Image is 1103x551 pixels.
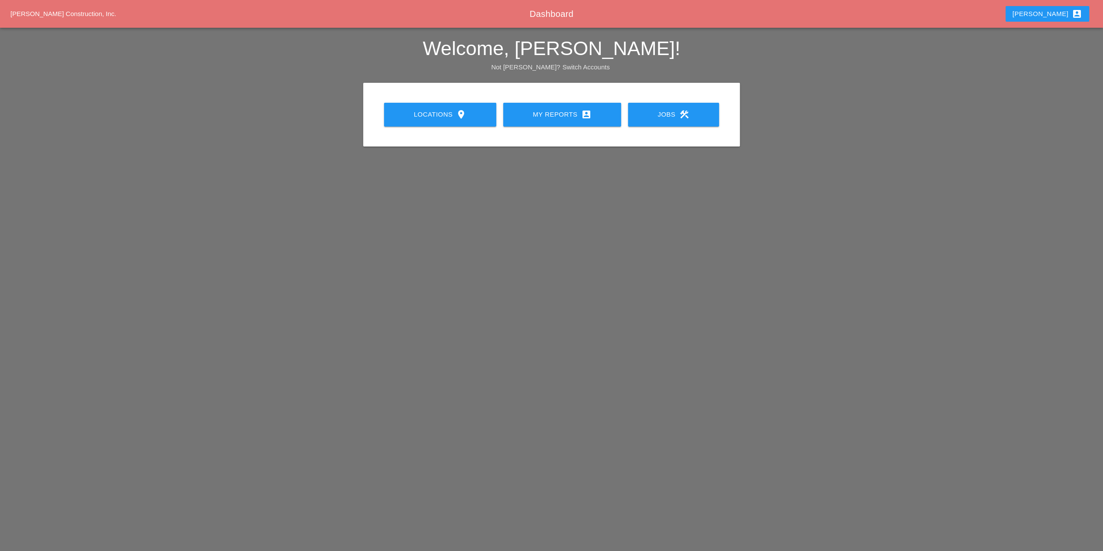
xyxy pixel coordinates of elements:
a: My Reports [503,103,621,127]
i: account_box [581,109,591,120]
a: Jobs [628,103,719,127]
i: location_on [456,109,466,120]
a: Switch Accounts [563,63,610,71]
div: Locations [398,109,482,120]
span: Dashboard [530,9,573,19]
div: My Reports [517,109,607,120]
div: [PERSON_NAME] [1012,9,1082,19]
a: [PERSON_NAME] Construction, Inc. [10,10,116,17]
span: Not [PERSON_NAME]? [491,63,560,71]
a: Locations [384,103,496,127]
button: [PERSON_NAME] [1005,6,1089,22]
div: Jobs [642,109,705,120]
i: account_box [1072,9,1082,19]
i: construction [679,109,689,120]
